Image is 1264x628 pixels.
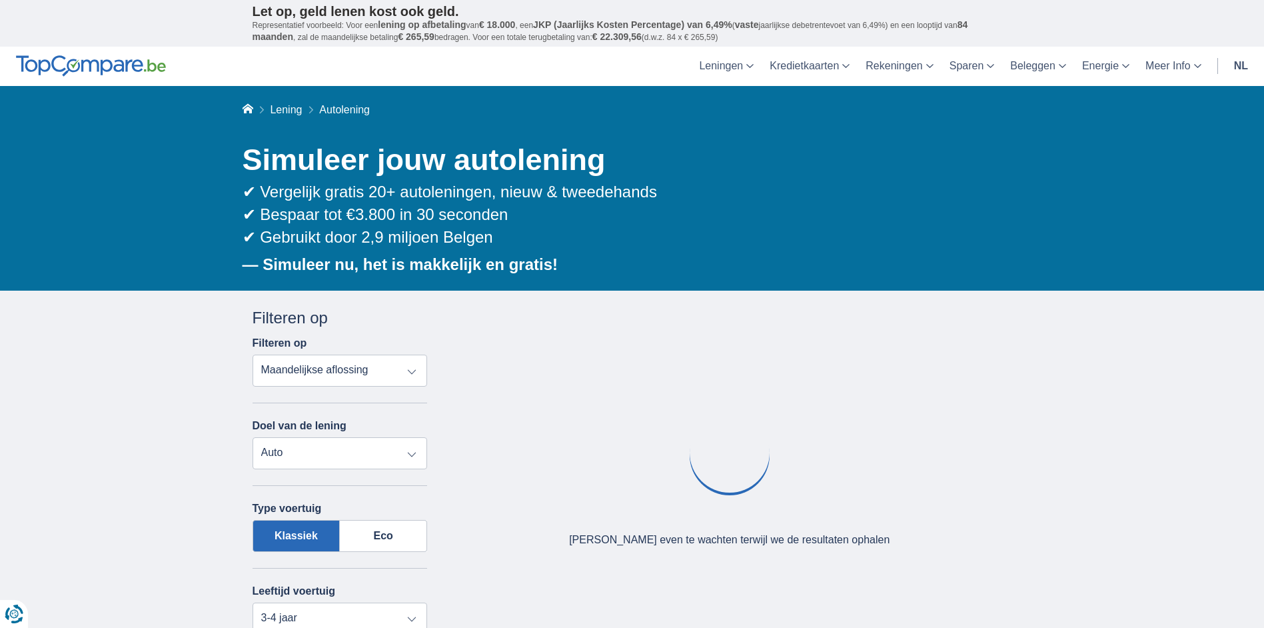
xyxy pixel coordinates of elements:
span: € 265,59 [398,31,434,42]
a: Energie [1074,47,1137,86]
div: ✔ Vergelijk gratis 20+ autoleningen, nieuw & tweedehands ✔ Bespaar tot €3.800 in 30 seconden ✔ Ge... [243,181,1012,249]
a: Home [243,104,253,115]
a: Kredietkaarten [762,47,858,86]
a: nl [1226,47,1256,86]
p: Let op, geld lenen kost ook geld. [253,3,1012,19]
div: Filteren op [253,307,428,329]
span: 84 maanden [253,19,968,42]
a: Sparen [942,47,1003,86]
a: Meer Info [1137,47,1209,86]
label: Klassiek [253,520,340,552]
span: € 18.000 [479,19,516,30]
span: JKP (Jaarlijks Kosten Percentage) van 6,49% [533,19,732,30]
h1: Simuleer jouw autolening [243,139,1012,181]
label: Leeftijd voertuig [253,585,335,597]
a: Leningen [691,47,762,86]
label: Doel van de lening [253,420,346,432]
label: Filteren op [253,337,307,349]
b: — Simuleer nu, het is makkelijk en gratis! [243,255,558,273]
span: € 22.309,56 [592,31,642,42]
span: lening op afbetaling [378,19,466,30]
img: TopCompare [16,55,166,77]
a: Rekeningen [858,47,941,86]
div: [PERSON_NAME] even te wachten terwijl we de resultaten ophalen [569,533,890,548]
a: Beleggen [1002,47,1074,86]
span: Autolening [319,104,370,115]
a: Lening [270,104,302,115]
p: Representatief voorbeeld: Voor een van , een ( jaarlijkse debetrentevoet van 6,49%) en een loopti... [253,19,1012,43]
label: Eco [340,520,427,552]
span: vaste [735,19,759,30]
label: Type voertuig [253,503,322,515]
